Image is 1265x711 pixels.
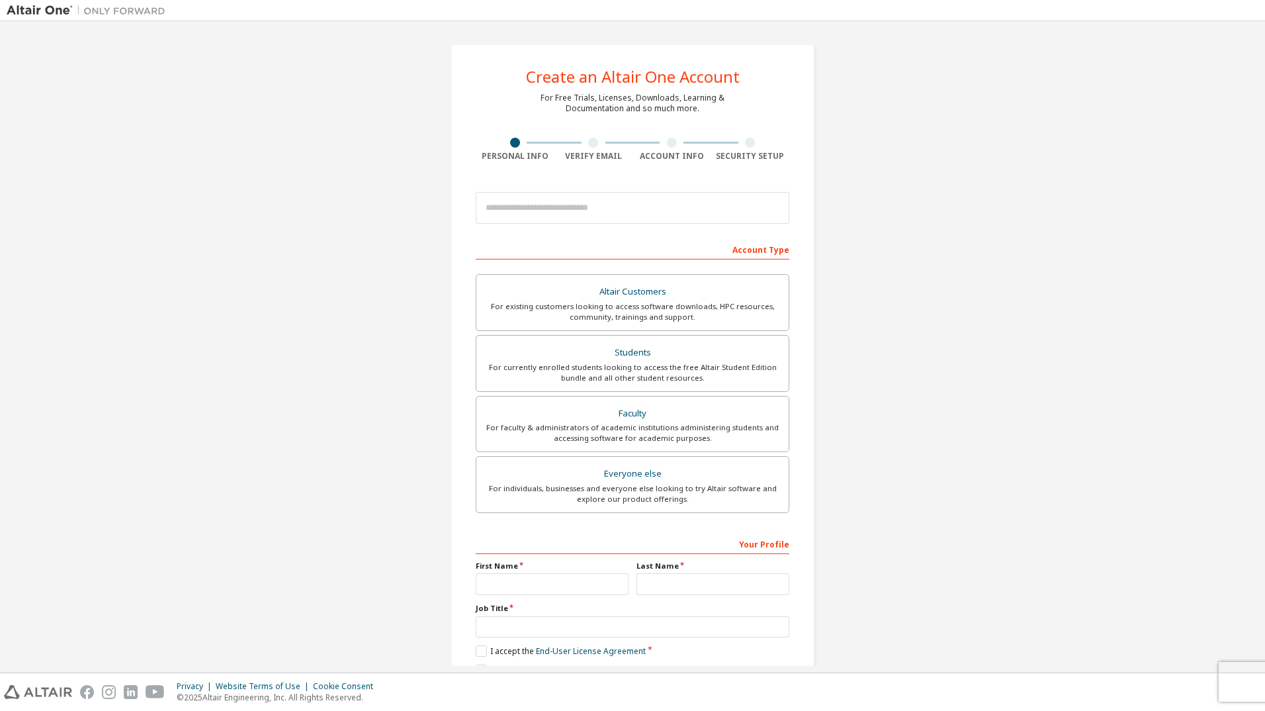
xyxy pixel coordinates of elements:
[484,344,781,362] div: Students
[484,465,781,483] div: Everyone else
[102,685,116,699] img: instagram.svg
[636,561,789,571] label: Last Name
[7,4,172,17] img: Altair One
[313,681,381,692] div: Cookie Consent
[484,404,781,423] div: Faculty
[216,681,313,692] div: Website Terms of Use
[484,422,781,444] div: For faculty & administrators of academic institutions administering students and accessing softwa...
[476,238,789,260] div: Account Type
[536,645,646,657] a: End-User License Agreement
[80,685,94,699] img: facebook.svg
[4,685,72,699] img: altair_logo.svg
[484,283,781,301] div: Altair Customers
[484,301,781,322] div: For existing customers looking to access software downloads, HPC resources, community, trainings ...
[177,681,216,692] div: Privacy
[484,362,781,383] div: For currently enrolled students looking to access the free Altair Student Edition bundle and all ...
[484,483,781,504] div: For individuals, businesses and everyone else looking to try Altair software and explore our prod...
[554,151,633,162] div: Verify Email
[476,151,554,162] div: Personal Info
[476,561,629,571] label: First Name
[476,533,789,554] div: Your Profile
[526,69,740,85] div: Create an Altair One Account
[711,151,790,162] div: Security Setup
[476,603,789,614] label: Job Title
[541,93,724,114] div: For Free Trials, Licenses, Downloads, Learning & Documentation and so much more.
[476,665,681,676] label: I would like to receive marketing emails from Altair
[146,685,165,699] img: youtube.svg
[476,645,646,657] label: I accept the
[124,685,138,699] img: linkedin.svg
[632,151,711,162] div: Account Info
[177,692,381,703] p: © 2025 Altair Engineering, Inc. All Rights Reserved.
